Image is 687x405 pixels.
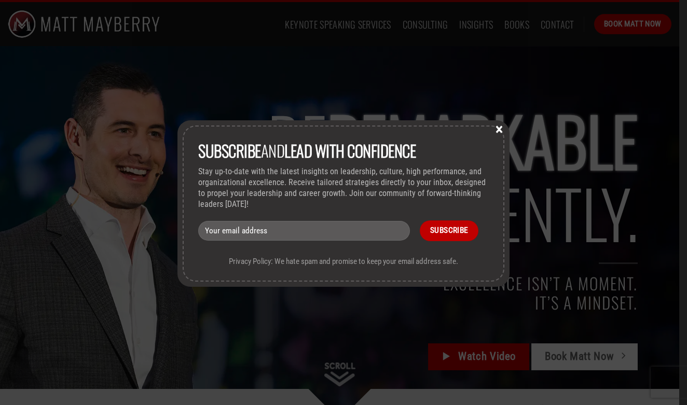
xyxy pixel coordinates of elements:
[198,221,410,241] input: Your email address
[198,138,416,162] span: and
[491,124,507,133] button: Close
[284,138,416,162] strong: lead with Confidence
[198,138,261,162] strong: Subscribe
[198,166,489,210] p: Stay up-to-date with the latest insights on leadership, culture, high performance, and organizati...
[198,257,489,266] p: Privacy Policy: We hate spam and promise to keep your email address safe.
[420,220,478,241] input: Subscribe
